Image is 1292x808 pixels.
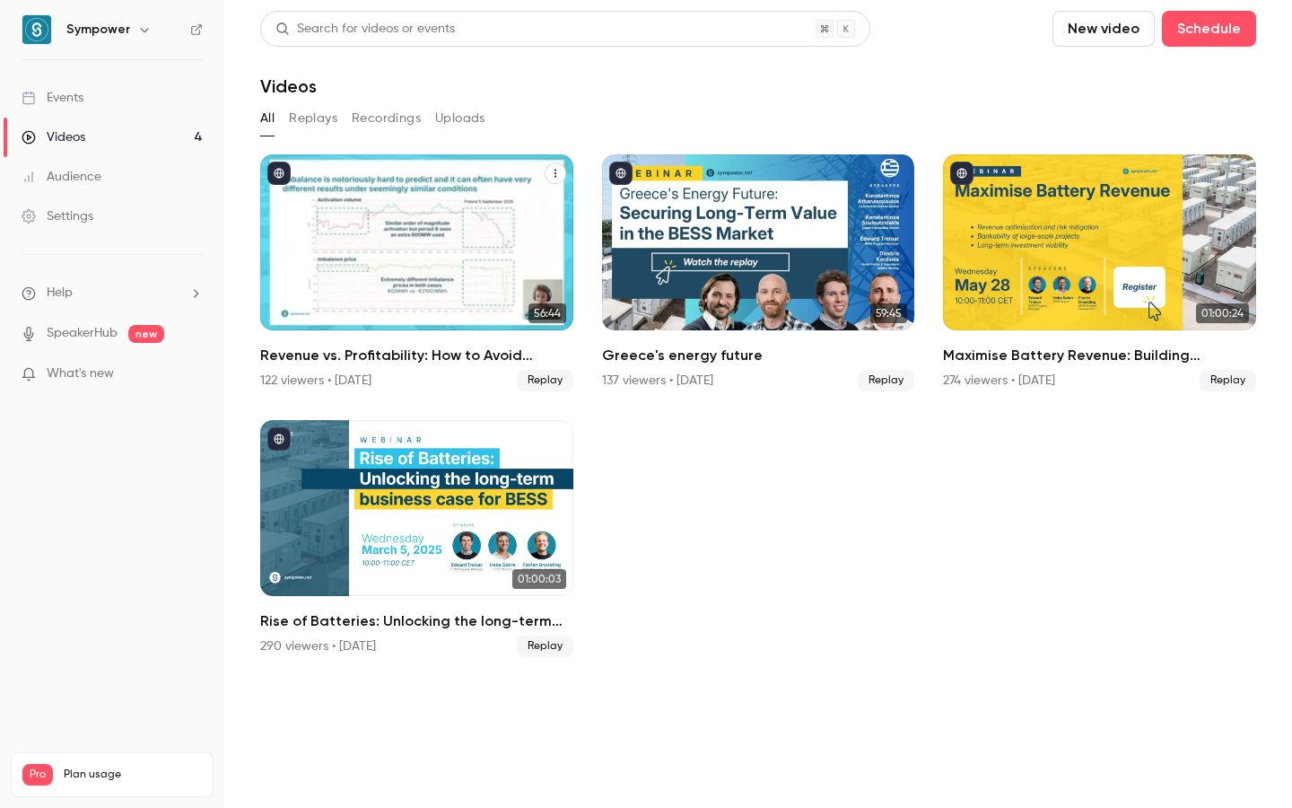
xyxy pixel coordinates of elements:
[260,11,1256,797] section: Videos
[1200,370,1256,391] span: Replay
[1196,303,1249,323] span: 01:00:24
[435,104,485,133] button: Uploads
[64,768,202,782] span: Plan usage
[517,636,573,657] span: Replay
[260,154,573,391] a: 56:44Revenue vs. Profitability: How to Avoid [PERSON_NAME] ROI Pitfalls122 viewers • [DATE]Replay
[275,20,455,39] div: Search for videos or events
[858,370,914,391] span: Replay
[870,303,907,323] span: 59:45
[22,89,83,107] div: Events
[260,420,573,657] li: Rise of Batteries: Unlocking the long-term business case for BESS
[22,15,51,44] img: Sympower
[528,303,566,323] span: 56:44
[47,284,73,303] span: Help
[602,372,713,390] div: 137 viewers • [DATE]
[128,325,164,343] span: new
[943,372,1055,390] div: 274 viewers • [DATE]
[289,104,337,133] button: Replays
[260,104,275,133] button: All
[47,324,118,343] a: SpeakerHub
[1052,11,1155,47] button: New video
[950,162,973,185] button: published
[260,154,1256,657] ul: Videos
[260,75,317,97] h1: Videos
[352,104,421,133] button: Recordings
[22,128,85,146] div: Videos
[267,162,291,185] button: published
[66,21,130,39] h6: Sympower
[260,372,371,390] div: 122 viewers • [DATE]
[260,420,573,657] a: 01:00:03Rise of Batteries: Unlocking the long-term business case for [PERSON_NAME]290 viewers • [...
[260,154,573,391] li: Revenue vs. Profitability: How to Avoid BESS ROI Pitfalls
[943,154,1256,391] li: Maximise Battery Revenue: Building Bankable Projects with Long-Term ROI
[260,637,376,655] div: 290 viewers • [DATE]
[602,154,915,391] li: Greece's energy future
[181,366,203,382] iframe: Noticeable Trigger
[943,345,1256,366] h2: Maximise Battery Revenue: Building Bankable Projects with Long-Term ROI
[260,610,573,632] h2: Rise of Batteries: Unlocking the long-term business case for [PERSON_NAME]
[22,168,101,186] div: Audience
[22,284,203,303] li: help-dropdown-opener
[602,154,915,391] a: 59:45Greece's energy future137 viewers • [DATE]Replay
[260,345,573,366] h2: Revenue vs. Profitability: How to Avoid [PERSON_NAME] ROI Pitfalls
[943,154,1256,391] a: 01:00:24Maximise Battery Revenue: Building Bankable Projects with Long-Term ROI274 viewers • [DAT...
[267,427,291,451] button: published
[1162,11,1256,47] button: Schedule
[517,370,573,391] span: Replay
[609,162,633,185] button: published
[512,569,566,589] span: 01:00:03
[47,364,114,383] span: What's new
[22,207,93,225] div: Settings
[22,764,53,786] span: Pro
[602,345,915,366] h2: Greece's energy future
